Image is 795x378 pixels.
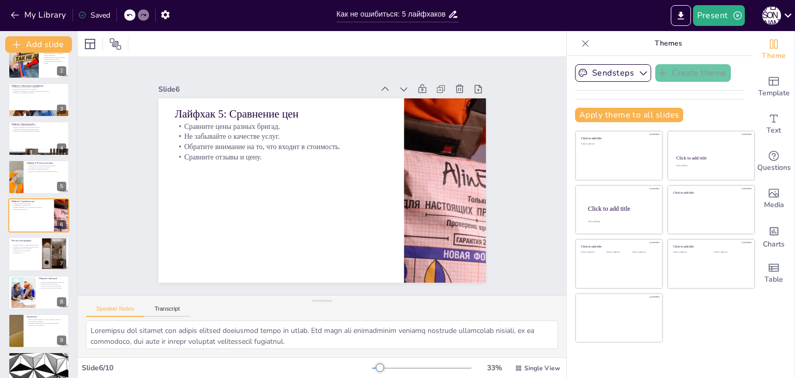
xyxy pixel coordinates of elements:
[158,84,374,94] div: Slide 6
[11,244,39,246] p: Создайте чек-лист с ключевыми вопросами.
[575,64,651,82] button: Sendsteps
[8,83,69,117] div: https://cdn.sendsteps.com/images/logo/sendsteps_logo_white.pnghttps://cdn.sendsteps.com/images/lo...
[673,251,706,254] div: Click to add text
[11,250,39,254] p: Обновляйте чек-лист по мере необходимости.
[8,160,69,194] div: https://cdn.sendsteps.com/images/logo/sendsteps_logo_white.pnghttps://cdn.sendsteps.com/images/lo...
[26,165,66,167] p: Ознакомьтесь с договором перед подписанием.
[757,162,791,173] span: Questions
[82,36,98,52] div: Layout
[26,321,66,323] p: Не торопитесь с выбором.
[8,314,69,348] div: 9
[673,191,747,194] div: Click to add title
[11,90,66,92] p: Проверьте информацию о лицензиях в официальных реестрах.
[57,66,66,76] div: 2
[11,88,66,90] p: Запросите копии документов у бригады.
[11,208,51,210] p: Сравните отзывы и цену.
[753,31,794,68] div: Change the overall theme
[78,10,110,20] div: Saved
[676,155,745,161] div: Click to add title
[57,259,66,268] div: 7
[767,125,781,136] span: Text
[594,31,743,56] p: Themes
[758,88,790,99] span: Template
[11,200,51,203] p: Лайфхак 5: Сравнение цен
[11,130,66,133] p: Убедитесь в наличии разнообразных примеров.
[671,5,691,26] button: Export to PowerPoint
[753,217,794,255] div: Add charts and graphs
[109,38,122,50] span: Position
[581,251,605,254] div: Click to add text
[26,319,66,321] p: Выбор надежной бригады — залог успешного ремонта.
[174,106,387,122] p: Лайфхак 5: Сравнение цен
[753,180,794,217] div: Add images, graphics, shapes or video
[763,239,785,250] span: Charts
[26,325,66,327] p: Помните о качестве работы.
[144,306,190,317] button: Transcript
[57,220,66,229] div: 6
[753,255,794,292] div: Add a table
[5,36,72,53] button: Add slide
[753,106,794,143] div: Add text boxes
[26,170,66,172] p: Убедитесь в наличии всех необходимых подписей.
[57,182,66,191] div: 5
[581,143,655,146] div: Click to add text
[524,364,560,372] span: Single View
[174,121,387,132] p: Сравните цены разных бригад.
[57,297,66,307] div: 8
[336,7,448,22] input: Insert title
[676,165,745,167] div: Click to add text
[762,5,781,26] button: С [PERSON_NAME]
[714,251,746,254] div: Click to add text
[39,283,66,285] p: Будьте открыты для общения.
[588,221,653,223] div: Click to add body
[607,251,630,254] div: Click to add text
[11,206,51,208] p: Обратите внимание на то, что входит в стоимость.
[57,336,66,345] div: 9
[174,132,387,142] p: Не забывайте о качестве услуг.
[174,152,387,162] p: Сравните отзывы и цену.
[26,315,66,318] p: Заключение
[174,142,387,152] p: Обратите внимание на то, что входит в стоимость.
[57,105,66,114] div: 3
[39,285,66,287] p: Уточняйте все детали и изменения.
[57,143,66,153] div: 4
[753,68,794,106] div: Add ready made slides
[8,44,69,78] div: 2
[673,245,747,249] div: Click to add title
[762,50,786,62] span: Theme
[8,121,69,155] div: https://cdn.sendsteps.com/images/logo/sendsteps_logo_white.pnghttps://cdn.sendsteps.com/images/lo...
[764,274,783,285] span: Table
[11,84,66,88] p: Лайфхак 2: Лицензии и сертификаты
[11,248,39,250] p: Задавайте вопросы из чек-листа.
[11,354,66,357] p: Вопросы?
[11,357,66,359] p: Если у вас есть вопросы, не стесняйтесь задавать их!
[8,237,69,271] div: https://cdn.sendsteps.com/images/logo/sendsteps_logo_white.pnghttps://cdn.sendsteps.com/images/lo...
[764,199,784,211] span: Media
[39,287,66,289] p: Создайте доверительные отношения.
[588,205,654,212] div: Click to add title
[8,275,69,310] div: 8
[575,108,683,122] button: Apply theme to all slides
[8,198,69,232] div: https://cdn.sendsteps.com/images/logo/sendsteps_logo_white.pnghttps://cdn.sendsteps.com/images/lo...
[86,306,144,317] button: Speaker Notes
[632,251,655,254] div: Click to add text
[11,123,66,126] p: Лайфхак 3: Примеры работ
[11,92,66,94] p: Убедитесь, что лицензии актуальны.
[11,205,51,207] p: Не забывайте о качестве услуг.
[581,137,655,140] div: Click to add title
[26,323,66,325] p: Проверяйте информацию перед принятием решения.
[753,143,794,180] div: Get real-time input from your audience
[39,281,66,283] p: Установите хороший контакт с бригадой.
[26,167,66,169] p: Уточните все условия и сроки работ.
[82,363,372,373] div: Slide 6 / 10
[11,202,51,205] p: Сравните цены разных бригад.
[8,7,70,23] button: My Library
[482,363,507,373] div: 33 %
[581,245,655,249] div: Click to add title
[11,239,39,242] p: Чек-лист для проверки
[42,52,66,56] p: Обратите внимание на отзывы на разных платформах.
[26,161,66,164] p: Лайфхак 4: Четкость договора
[42,56,66,60] p: Сравните количество положительных и отрицательных отзывов.
[42,60,66,64] p: Обратите внимание на детали в отзывах.
[11,86,66,89] p: Проверьте наличие лицензий и сертификатов.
